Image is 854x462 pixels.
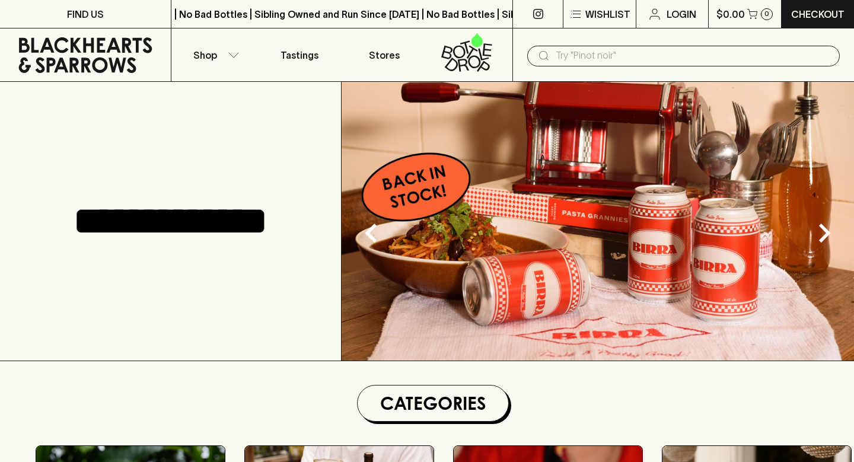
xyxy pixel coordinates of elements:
[348,209,395,257] button: Previous
[585,7,630,21] p: Wishlist
[556,46,830,65] input: Try "Pinot noir"
[764,11,769,17] p: 0
[257,28,342,81] a: Tastings
[716,7,745,21] p: $0.00
[791,7,845,21] p: Checkout
[171,28,257,81] button: Shop
[369,48,400,62] p: Stores
[342,28,428,81] a: Stores
[667,7,696,21] p: Login
[342,82,854,361] img: optimise
[801,209,848,257] button: Next
[362,390,504,416] h1: Categories
[67,7,104,21] p: FIND US
[281,48,318,62] p: Tastings
[193,48,217,62] p: Shop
